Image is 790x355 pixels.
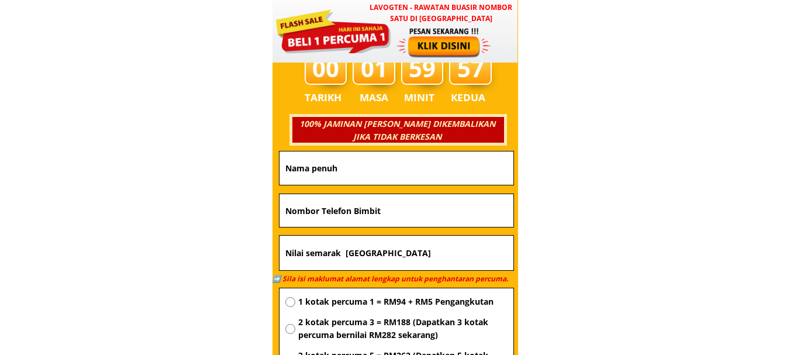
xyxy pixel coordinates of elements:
[282,151,510,185] input: Nama penuh
[404,89,439,106] h3: MINIT
[364,2,518,24] h3: LAVOGTEN - Rawatan Buasir Nombor Satu di [GEOGRAPHIC_DATA]
[282,194,510,227] input: Nombor Telefon Bimbit
[298,316,508,342] span: 2 kotak percuma 3 = RM188 (Dapatkan 3 kotak percuma bernilai RM282 sekarang)
[282,236,510,271] input: Alamat (Wilayah, Bandar, Wad/Komune,...)
[298,295,508,308] span: 1 kotak percuma 1 = RM94 + RM5 Pengangkutan
[291,118,503,144] h3: 100% JAMINAN [PERSON_NAME] DIKEMBALIKAN JIKA TIDAK BERKESAN
[272,273,514,284] h3: ➡️ Sila isi maklumat alamat lengkap untuk penghantaran percuma.
[451,89,489,106] h3: KEDUA
[354,89,394,106] h3: MASA
[305,89,354,106] h3: TARIKH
